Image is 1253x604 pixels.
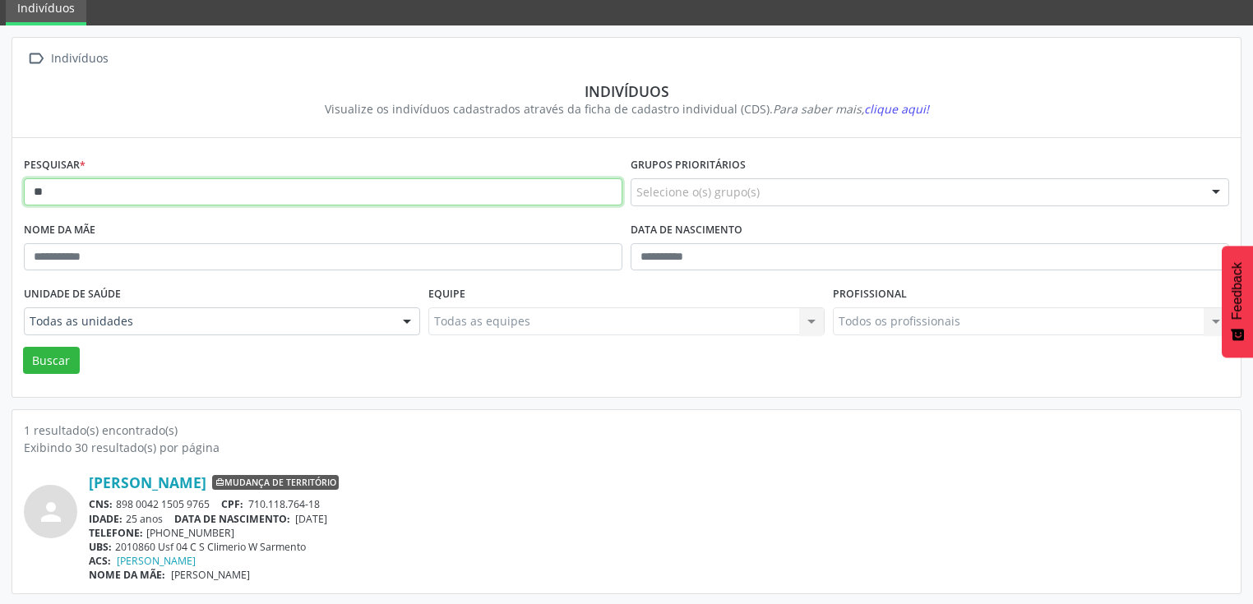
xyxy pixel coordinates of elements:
i:  [24,47,48,71]
span: [DATE] [295,512,327,526]
span: 710.118.764-18 [248,497,320,511]
span: Todas as unidades [30,313,386,330]
span: IDADE: [89,512,123,526]
div: 1 resultado(s) encontrado(s) [24,422,1229,439]
span: CNS: [89,497,113,511]
span: TELEFONE: [89,526,143,540]
button: Feedback - Mostrar pesquisa [1222,246,1253,357]
label: Equipe [428,282,465,307]
label: Data de nascimento [631,218,742,243]
span: ACS: [89,554,111,568]
span: Feedback [1230,262,1245,320]
button: Buscar [23,347,80,375]
a: [PERSON_NAME] [117,554,196,568]
div: Indivíduos [35,82,1218,100]
label: Nome da mãe [24,218,95,243]
div: 898 0042 1505 9765 [89,497,1229,511]
span: NOME DA MÃE: [89,568,165,582]
span: Mudança de território [212,475,339,490]
label: Unidade de saúde [24,282,121,307]
span: clique aqui! [864,101,929,117]
span: Selecione o(s) grupo(s) [636,183,760,201]
div: Visualize os indivíduos cadastrados através da ficha de cadastro individual (CDS). [35,100,1218,118]
i: person [36,497,66,527]
label: Pesquisar [24,153,86,178]
span: UBS: [89,540,112,554]
span: CPF: [221,497,243,511]
a: [PERSON_NAME] [89,473,206,491]
label: Profissional [833,282,907,307]
div: 25 anos [89,512,1229,526]
div: [PHONE_NUMBER] [89,526,1229,540]
div: Indivíduos [48,47,111,71]
a:  Indivíduos [24,47,111,71]
div: 2010860 Usf 04 C S Climerio W Sarmento [89,540,1229,554]
span: [PERSON_NAME] [171,568,250,582]
div: Exibindo 30 resultado(s) por página [24,439,1229,456]
label: Grupos prioritários [631,153,746,178]
span: DATA DE NASCIMENTO: [174,512,290,526]
i: Para saber mais, [773,101,929,117]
